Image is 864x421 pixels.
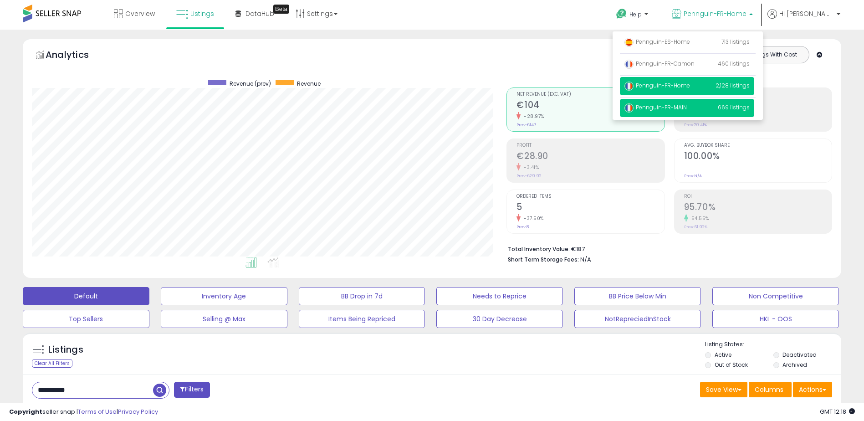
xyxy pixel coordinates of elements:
span: N/A [580,255,591,264]
span: 713 listings [721,38,750,46]
small: Prev: €29.92 [516,173,542,179]
small: Prev: 8 [516,224,529,230]
small: Prev: 20.41% [684,122,707,128]
h5: Listings [48,344,83,356]
span: Columns [755,385,783,394]
span: 2,128 listings [716,82,750,89]
span: Pennguin-FR-MAIN [624,103,687,111]
div: seller snap | | [9,408,158,416]
span: Revenue (prev) [230,80,271,87]
img: france.png [624,82,634,91]
button: Columns [749,382,792,397]
span: Help [629,10,642,18]
img: spain.png [624,38,634,47]
a: Hi [PERSON_NAME] [767,9,840,30]
button: Save View [700,382,747,397]
label: Deactivated [782,351,817,359]
span: DataHub [245,9,274,18]
button: Listings With Cost [738,49,806,61]
span: Pennguin-FR-Home [684,9,746,18]
span: Avg. Buybox Share [684,143,832,148]
a: Terms of Use [78,407,117,416]
span: 2025-09-16 12:18 GMT [820,407,855,416]
button: Items Being Repriced [299,310,425,328]
button: Filters [174,382,210,398]
button: Non Competitive [712,287,839,305]
span: ROI [684,194,832,199]
span: Profit [516,143,664,148]
span: Pennguin-FR-Home [624,82,690,89]
small: -3.41% [521,164,539,171]
span: Pennguin-FR-Camon [624,60,695,67]
i: Get Help [616,8,627,20]
button: BB Drop in 7d [299,287,425,305]
button: Selling @ Max [161,310,287,328]
label: Active [715,351,731,359]
label: Archived [782,361,807,369]
button: BB Price Below Min [574,287,701,305]
h5: Analytics [46,48,107,63]
img: france.png [624,60,634,69]
h2: €28.90 [516,151,664,163]
h2: €104 [516,100,664,112]
label: Out of Stock [715,361,748,369]
span: Hi [PERSON_NAME] [779,9,834,18]
small: 54.55% [688,215,709,222]
button: Default [23,287,149,305]
span: Listings [190,9,214,18]
small: Prev: 61.92% [684,224,707,230]
b: Total Inventory Value: [508,245,570,253]
span: Overview [125,9,155,18]
h2: 95.70% [684,202,832,214]
img: france.png [624,103,634,113]
button: HKL - OOS [712,310,839,328]
a: Help [609,1,657,30]
span: Pennguin-ES-Home [624,38,690,46]
p: Listing States: [705,340,841,349]
button: 30 Day Decrease [436,310,563,328]
h2: 5 [516,202,664,214]
small: Prev: N/A [684,173,702,179]
b: Short Term Storage Fees: [508,256,579,263]
small: -37.50% [521,215,544,222]
strong: Copyright [9,407,42,416]
small: -28.97% [521,113,544,120]
a: Privacy Policy [118,407,158,416]
span: Net Revenue (Exc. VAT) [516,92,664,97]
div: Clear All Filters [32,359,72,368]
button: NotRepreciedInStock [574,310,701,328]
div: Tooltip anchor [273,5,289,14]
span: 669 listings [718,103,750,111]
button: Top Sellers [23,310,149,328]
button: Needs to Reprice [436,287,563,305]
span: Ordered Items [516,194,664,199]
small: Prev: €147 [516,122,536,128]
button: Actions [793,382,832,397]
h2: 100.00% [684,151,832,163]
span: 460 listings [718,60,750,67]
span: Revenue [297,80,321,87]
button: Inventory Age [161,287,287,305]
li: €187 [508,243,825,254]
